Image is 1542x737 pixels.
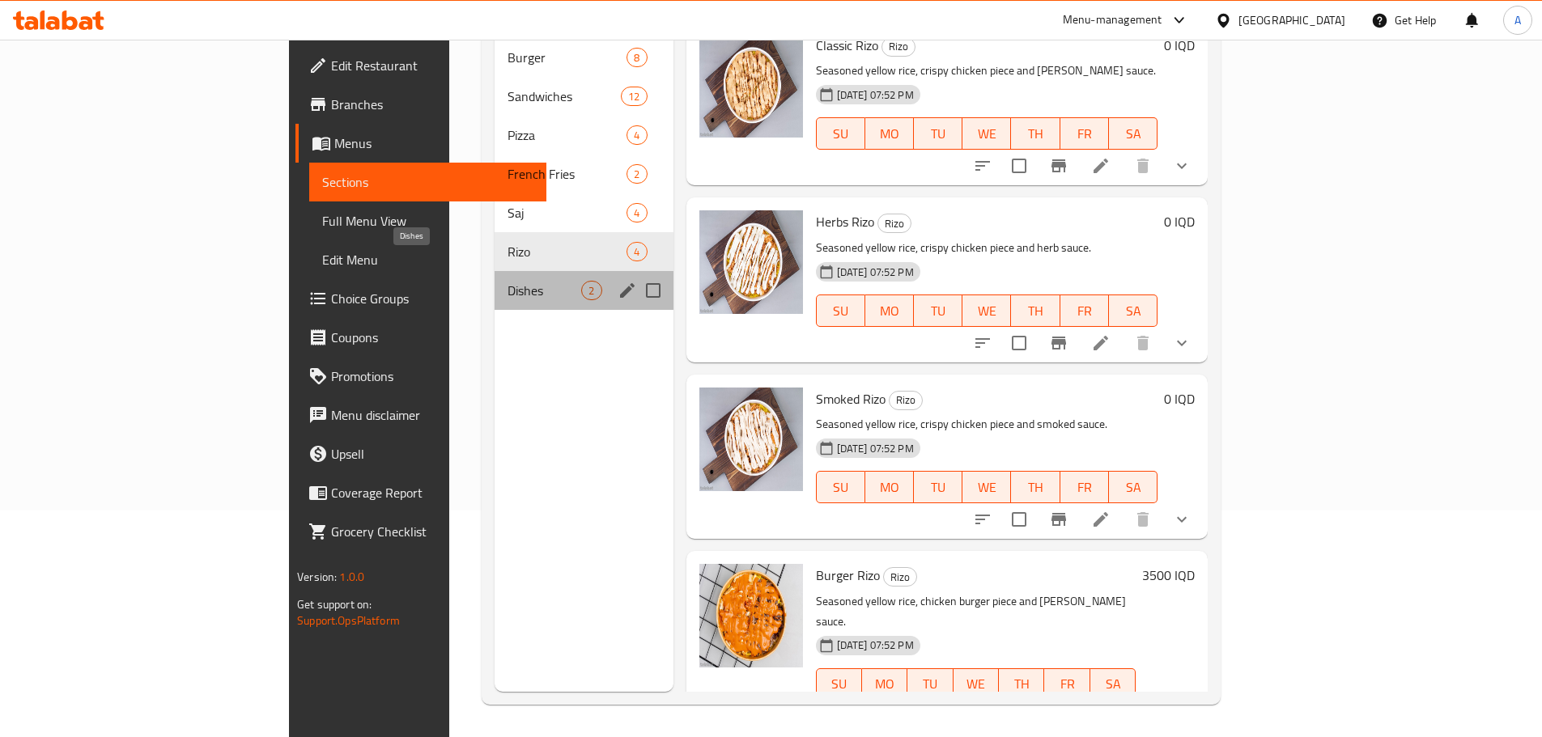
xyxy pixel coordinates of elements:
button: Branch-specific-item [1039,324,1078,362]
span: SA [1115,122,1151,146]
span: Burger [508,48,627,67]
a: Edit Restaurant [295,46,546,85]
span: TH [1017,299,1053,323]
button: delete [1124,146,1162,185]
span: [DATE] 07:52 PM [830,87,920,103]
a: Edit Menu [309,240,546,279]
span: Upsell [331,444,533,464]
button: Branch-specific-item [1039,146,1078,185]
button: SU [816,471,865,503]
span: Rizo [884,568,916,587]
span: Menus [334,133,533,153]
span: Rizo [508,242,627,261]
button: WE [962,294,1011,327]
a: Menus [295,124,546,163]
a: Edit menu item [1091,156,1111,176]
span: MO [872,122,907,146]
span: WE [969,476,1005,499]
a: Support.OpsPlatform [297,610,400,631]
span: TU [914,672,946,696]
p: Seasoned yellow rice, crispy chicken piece and smoked sauce. [816,414,1158,434]
button: MO [865,294,914,327]
div: items [627,164,647,184]
a: Sections [309,163,546,201]
svg: Show Choices [1172,510,1192,529]
div: Rizo [881,37,915,57]
button: delete [1124,324,1162,362]
span: Pizza [508,125,627,145]
button: sort-choices [963,500,1002,539]
a: Menu disclaimer [295,396,546,434]
button: TH [1011,117,1060,150]
div: Rizo [883,567,917,587]
span: Coupons [331,328,533,347]
span: Choice Groups [331,289,533,308]
span: FR [1067,299,1102,323]
button: TH [1011,471,1060,503]
img: Smoked Rizo [699,388,803,491]
button: MO [865,117,914,150]
button: TU [914,471,962,503]
div: Saj4 [495,193,673,232]
span: Rizo [878,214,911,233]
span: A [1514,11,1521,29]
button: TU [914,294,962,327]
span: Burger Rizo [816,563,880,587]
div: items [627,125,647,145]
h6: 3500 IQD [1142,564,1195,587]
span: [DATE] 07:52 PM [830,441,920,456]
button: MO [865,471,914,503]
span: Select to update [1002,149,1036,183]
button: TH [1011,294,1060,327]
a: Choice Groups [295,279,546,318]
span: [DATE] 07:52 PM [830,265,920,280]
div: Rizo [877,214,911,233]
span: Rizo [890,391,922,409]
span: TU [920,299,956,323]
span: Herbs Rizo [816,210,874,234]
button: WE [962,117,1011,150]
img: Classic Rizo [699,34,803,138]
a: Full Menu View [309,201,546,240]
div: French Fries2 [495,155,673,193]
button: sort-choices [963,146,1002,185]
span: Sandwiches [508,87,621,106]
span: Rizo [882,37,915,56]
span: 12 [622,89,646,104]
span: WE [969,299,1005,323]
a: Promotions [295,357,546,396]
div: Rizo4 [495,232,673,271]
button: show more [1162,500,1201,539]
nav: Menu sections [495,32,673,316]
span: FR [1051,672,1083,696]
div: French Fries [508,164,627,184]
span: TU [920,476,956,499]
span: Select to update [1002,502,1036,536]
span: MO [872,476,907,499]
span: WE [960,672,992,696]
div: Pizza4 [495,116,673,155]
div: items [627,242,647,261]
div: Menu-management [1063,11,1162,30]
button: SU [816,668,862,701]
span: 1.0.0 [339,566,364,587]
span: Menu disclaimer [331,405,533,425]
a: Edit menu item [1091,333,1111,353]
span: Dishes [508,281,581,300]
div: [GEOGRAPHIC_DATA] [1238,11,1345,29]
svg: Show Choices [1172,156,1192,176]
img: Herbs Rizo [699,210,803,314]
span: Edit Restaurant [331,56,533,75]
span: Promotions [331,366,533,386]
span: TU [920,122,956,146]
div: items [581,281,601,300]
span: WE [969,122,1005,146]
div: items [621,87,647,106]
span: Full Menu View [322,211,533,231]
button: FR [1060,294,1109,327]
span: FR [1067,122,1102,146]
span: SA [1115,299,1151,323]
span: 4 [627,244,646,260]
